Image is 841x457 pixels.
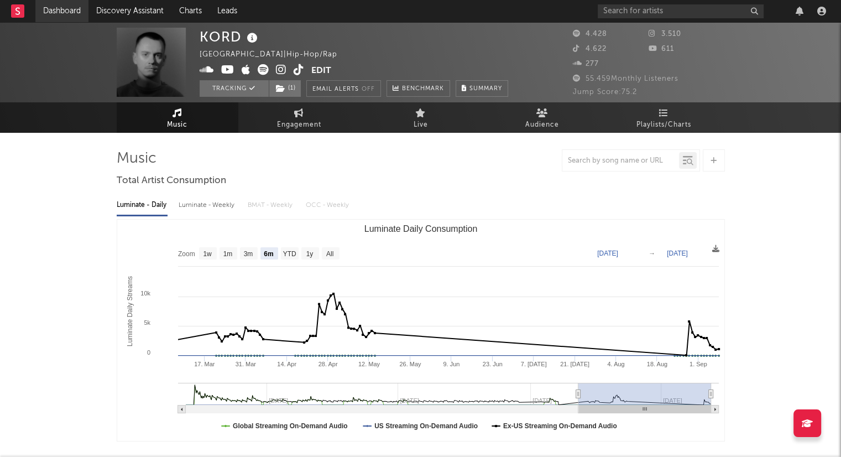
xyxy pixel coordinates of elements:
[117,220,724,441] svg: Luminate Daily Consumption
[277,361,296,367] text: 14. Apr
[520,361,546,367] text: 7. [DATE]
[399,361,421,367] text: 26. May
[238,102,360,133] a: Engagement
[649,250,655,257] text: →
[636,118,691,132] span: Playlists/Charts
[283,250,296,258] text: YTD
[649,30,681,38] span: 3.510
[311,64,331,78] button: Edit
[194,361,215,367] text: 17. Mar
[200,80,269,97] button: Tracking
[525,118,559,132] span: Audience
[364,224,477,233] text: Luminate Daily Consumption
[264,250,273,258] text: 6m
[117,102,238,133] a: Music
[306,250,313,258] text: 1y
[469,86,502,92] span: Summary
[667,250,688,257] text: [DATE]
[140,290,150,297] text: 10k
[144,319,150,326] text: 5k
[277,118,321,132] span: Engagement
[646,361,667,367] text: 18. Aug
[597,250,618,257] text: [DATE]
[598,4,764,18] input: Search for artists
[200,48,350,61] div: [GEOGRAPHIC_DATA] | Hip-Hop/Rap
[318,361,337,367] text: 28. Apr
[358,361,380,367] text: 12. May
[607,361,624,367] text: 4. Aug
[386,80,450,97] a: Benchmark
[573,30,607,38] span: 4.428
[126,276,133,346] text: Luminate Daily Streams
[233,422,348,430] text: Global Streaming On-Demand Audio
[573,75,678,82] span: 55.459 Monthly Listeners
[689,361,707,367] text: 1. Sep
[443,361,459,367] text: 9. Jun
[482,102,603,133] a: Audience
[573,89,637,96] span: Jump Score: 75.2
[269,80,301,97] span: ( 1 )
[326,250,333,258] text: All
[269,80,301,97] button: (1)
[360,102,482,133] a: Live
[306,80,381,97] button: Email AlertsOff
[402,82,444,96] span: Benchmark
[243,250,253,258] text: 3m
[649,45,674,53] span: 611
[503,422,617,430] text: Ex-US Streaming On-Demand Audio
[200,28,260,46] div: KORD
[560,361,589,367] text: 21. [DATE]
[603,102,725,133] a: Playlists/Charts
[117,174,226,188] span: Total Artist Consumption
[235,361,256,367] text: 31. Mar
[179,196,237,215] div: Luminate - Weekly
[562,157,679,165] input: Search by song name or URL
[573,60,599,67] span: 277
[374,422,478,430] text: US Streaming On-Demand Audio
[482,361,502,367] text: 23. Jun
[414,118,428,132] span: Live
[456,80,508,97] button: Summary
[362,86,375,92] em: Off
[203,250,212,258] text: 1w
[223,250,232,258] text: 1m
[178,250,195,258] text: Zoom
[147,349,150,356] text: 0
[573,45,607,53] span: 4.622
[117,196,168,215] div: Luminate - Daily
[167,118,187,132] span: Music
